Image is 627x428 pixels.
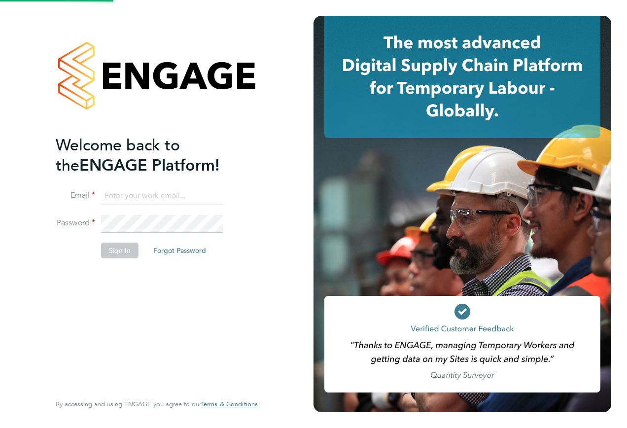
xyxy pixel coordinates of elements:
span: Welcome back to the [56,136,180,175]
label: Email [56,190,95,201]
label: Password [56,218,95,228]
span: By accessing and using ENGAGE you agree to our [56,400,258,408]
input: Enter your work email... [101,187,223,205]
a: Terms & Conditions [201,400,258,408]
button: Sign In [101,243,139,258]
button: Forgot Password [145,243,214,258]
h2: ENGAGE Platform! [56,135,248,176]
